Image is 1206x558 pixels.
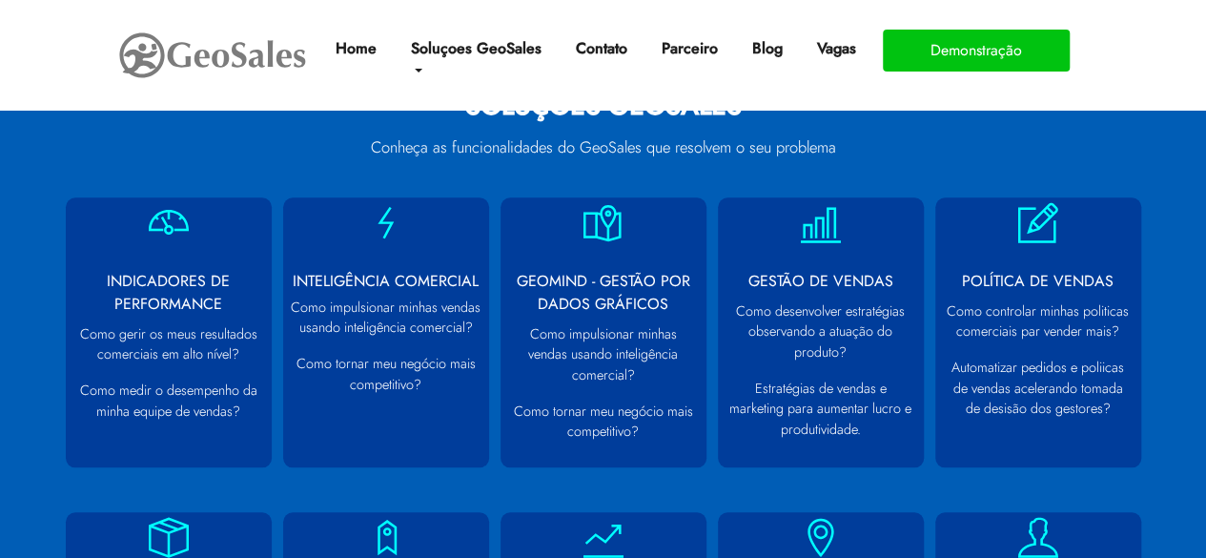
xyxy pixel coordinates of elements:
[107,270,230,315] strong: INDICADORES DE PERFORMANCE
[568,30,635,68] a: Contato
[962,270,1114,292] strong: POLÍTICA DE VENDAS
[654,30,726,68] a: Parceiro
[327,30,383,68] a: Home
[117,29,308,82] img: GeoSales
[510,402,697,443] p: Como tornar meu negócio mais competitivo?
[517,270,690,315] strong: GEOMIND - GESTÃO POR DADOS GRÁFICOS
[727,301,914,363] p: Como desenvolver estratégias observando a atuação do produto?
[293,270,479,292] strong: INTELIGÊNCIA COMERCIAL
[289,298,483,339] p: Como impulsionar minhas vendas usando inteligência comercial?
[289,354,483,395] p: Como tornar meu negócio mais competitivo?
[75,324,262,365] p: Como gerir os meus resultados comerciais em alto nível?
[809,30,864,68] a: Vagas
[748,270,893,292] strong: GESTÃO DE VENDAS
[75,381,262,422] p: Como medir o desempenho da minha equipe de vendas?
[745,30,790,68] a: Blog
[402,30,548,91] a: Soluçoes GeoSales
[74,135,1133,159] p: Conheça as funcionalidades do GeoSales que resolvem o seu problema
[945,358,1132,420] p: Automatizar pedidos e poliicas de vendas acelerando tomada de desisão dos gestores?
[727,379,914,441] p: Estratégias de vendas e marketing para aumentar lucro e produtividade.
[74,90,1133,132] h2: SOLUÇÕES GEOSALES
[510,324,697,386] p: Como impulsionar minhas vendas usando inteligência comercial?
[883,30,1070,72] button: Demonstração
[945,301,1132,342] p: Como controlar minhas politicas comerciais par vender mais?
